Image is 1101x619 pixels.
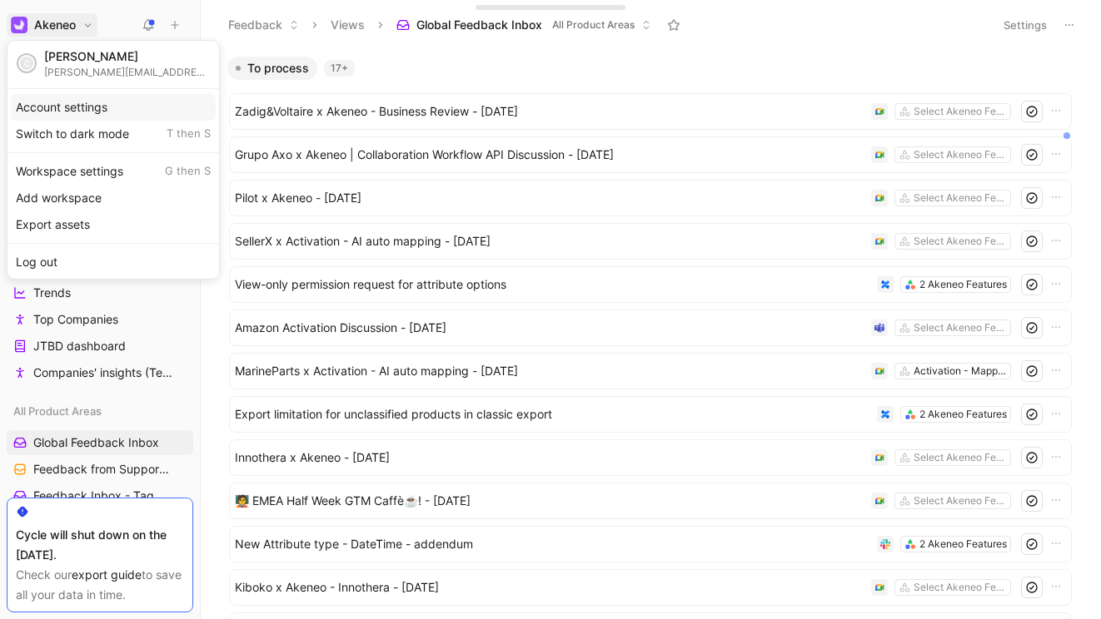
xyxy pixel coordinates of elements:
span: G then S [165,164,211,179]
div: Log out [11,249,216,275]
div: [PERSON_NAME][EMAIL_ADDRESS][DOMAIN_NAME] [44,66,211,78]
div: C [18,55,35,72]
div: Export assets [11,211,216,238]
div: Account settings [11,94,216,121]
div: AkeneoAkeneo [7,40,220,280]
span: T then S [167,126,211,141]
div: Add workspace [11,185,216,211]
div: Workspace settings [11,158,216,185]
div: [PERSON_NAME] [44,49,211,64]
div: Switch to dark mode [11,121,216,147]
